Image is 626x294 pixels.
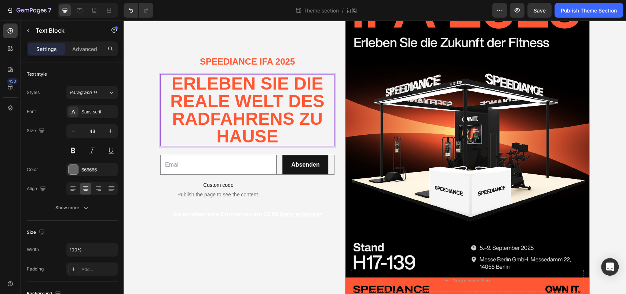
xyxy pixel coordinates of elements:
div: Size [27,228,46,237]
span: Paragraph 1* [70,89,98,96]
button: Save [527,3,552,18]
p: 7 [48,6,51,15]
button: 7 [3,3,55,18]
span: Save [534,7,546,14]
button: Show more [27,201,118,214]
p: Settings [36,45,57,53]
div: Color [27,166,38,173]
div: Publish Theme Section [561,7,617,14]
strong: Sie erhalten eine Erinnerung am 22.08. [49,190,156,197]
div: Font [27,108,36,115]
div: Size [27,126,46,136]
div: Align [27,184,47,194]
div: Styles [27,89,40,96]
div: Drop element here [329,257,368,263]
div: Text style [27,71,47,77]
button: Publish Theme Section [554,3,623,18]
div: Padding [27,266,44,272]
span: 订阅 [347,7,357,14]
div: Width [27,246,39,253]
p: Text Block [36,26,98,35]
div: Sans-serif [81,109,116,115]
iframe: Design area [124,21,626,294]
span: Theme section [302,7,340,14]
div: Show more [55,204,89,211]
p: Advanced [72,45,97,53]
a: Mehr erfahren> [156,190,199,197]
span: / [342,7,344,14]
input: Auto [67,243,117,256]
button: Absenden [159,135,205,154]
div: 666666 [81,167,116,173]
div: Absenden [168,139,196,150]
div: Open Intercom Messenger [601,258,619,276]
div: Add... [81,266,116,273]
button: Paragraph 1* [66,86,118,99]
div: 450 [7,78,18,84]
div: Undo/Redo [124,3,153,18]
